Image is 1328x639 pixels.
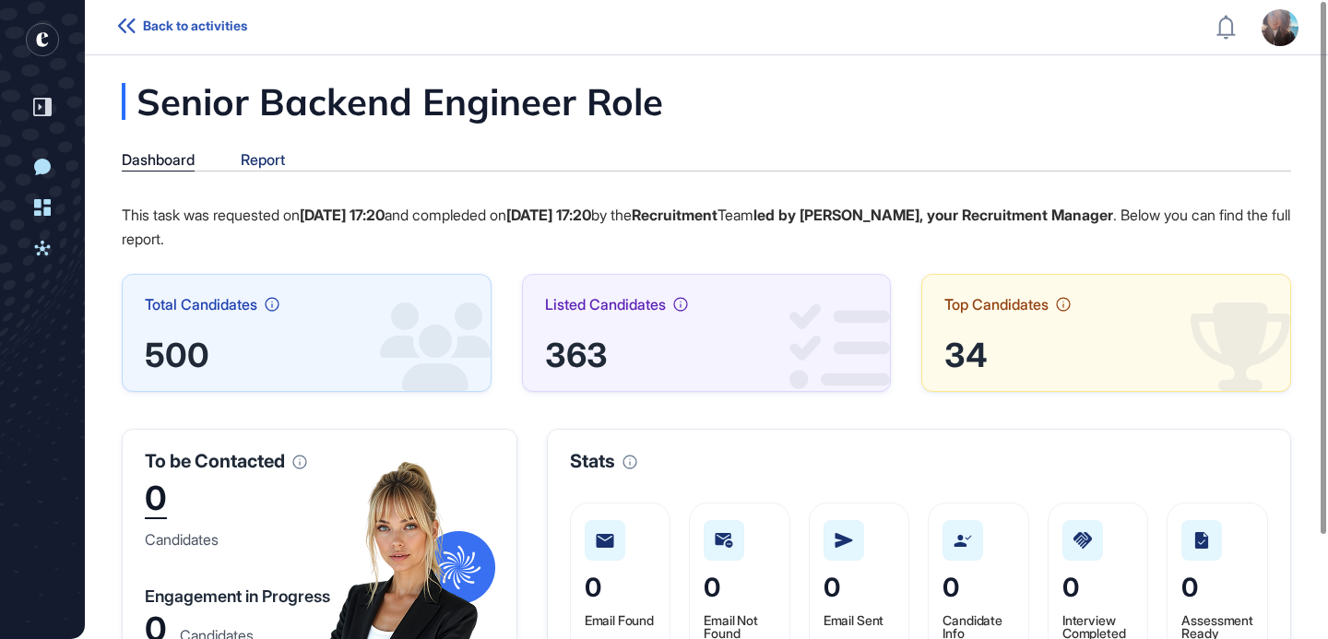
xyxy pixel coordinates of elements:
p: This task was requested on and compleded on by the Team . Below you can find the full report. [122,203,1291,251]
span: 0 [1181,572,1198,603]
img: user-avatar [1262,9,1298,46]
span: To be Contacted [145,452,285,470]
img: interview-completed.2e5fb22e.svg [1073,532,1092,549]
img: assessment-ready.310c9921.svg [1194,532,1209,549]
div: 363 [545,341,869,369]
strong: led by [PERSON_NAME], your Recruitment Manager [753,206,1113,224]
div: Report [241,151,285,169]
div: entrapeer-logo [26,23,59,56]
img: mail-found.beeca5f9.svg [596,534,614,548]
span: Listed Candidates [545,297,666,312]
strong: [DATE] 17:20 [506,206,591,224]
img: mail-not-found.6d6f3542.svg [715,533,733,548]
span: 0 [943,572,959,603]
div: 500 [145,341,468,369]
img: candidate-info-collected.0d179624.svg [954,535,972,547]
strong: Recruitment [632,206,717,224]
div: Engagement in Progress [145,588,330,605]
span: Total Candidates [145,297,257,312]
a: Back to activities [118,18,259,36]
div: Dashboard [122,151,195,169]
span: 0 [704,572,720,603]
span: 0 [824,572,840,603]
span: 0 [1062,572,1079,603]
span: 0 [585,572,601,603]
span: Email Sent [824,612,884,628]
span: Email Found [585,612,654,628]
img: mail-sent.2f0bcde8.svg [835,533,853,548]
span: Top Candidates [944,297,1049,312]
div: 34 [944,341,1268,369]
span: Stats [570,452,615,470]
div: Senior Backend Engineer Role [122,83,848,120]
div: 0 [145,481,167,519]
div: Candidates [145,532,219,547]
strong: [DATE] 17:20 [300,206,385,224]
span: Back to activities [143,18,247,33]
